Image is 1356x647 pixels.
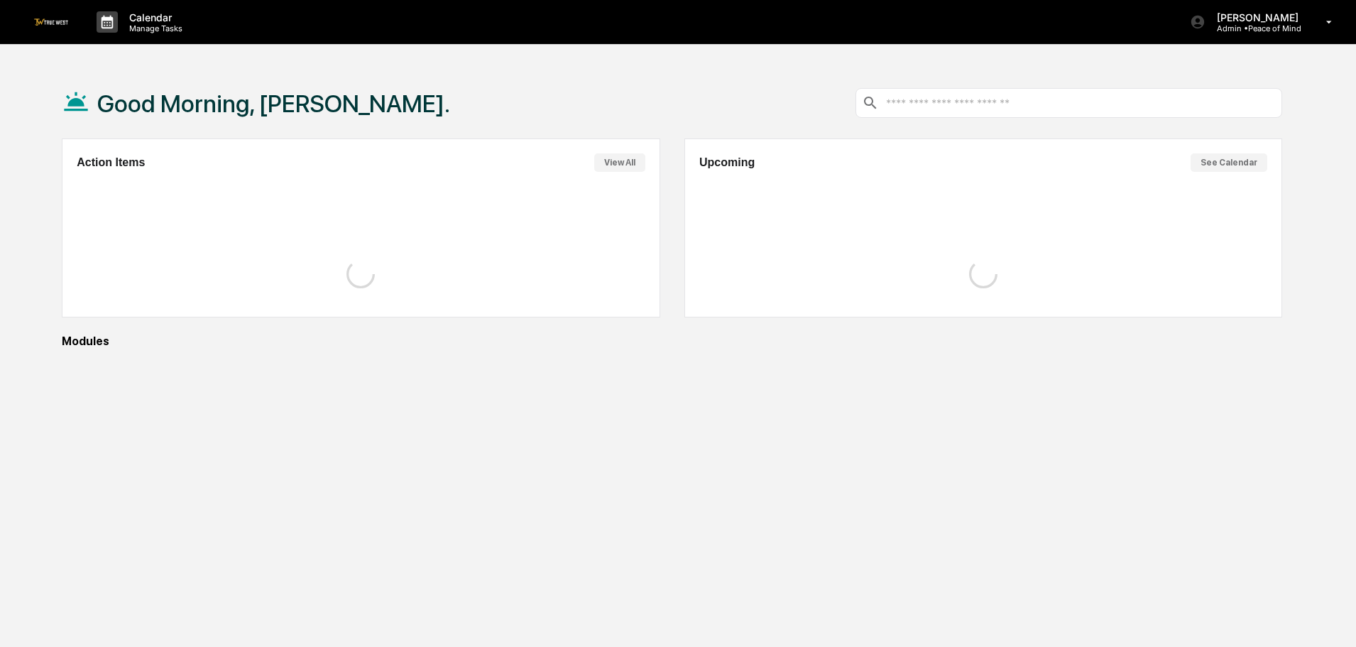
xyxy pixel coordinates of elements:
[118,23,190,33] p: Manage Tasks
[77,156,145,169] h2: Action Items
[118,11,190,23] p: Calendar
[594,153,645,172] button: View All
[97,89,450,118] h1: Good Morning, [PERSON_NAME].
[1205,11,1306,23] p: [PERSON_NAME]
[62,335,1282,348] div: Modules
[1191,153,1267,172] button: See Calendar
[34,18,68,25] img: logo
[1205,23,1306,33] p: Admin • Peace of Mind
[699,156,755,169] h2: Upcoming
